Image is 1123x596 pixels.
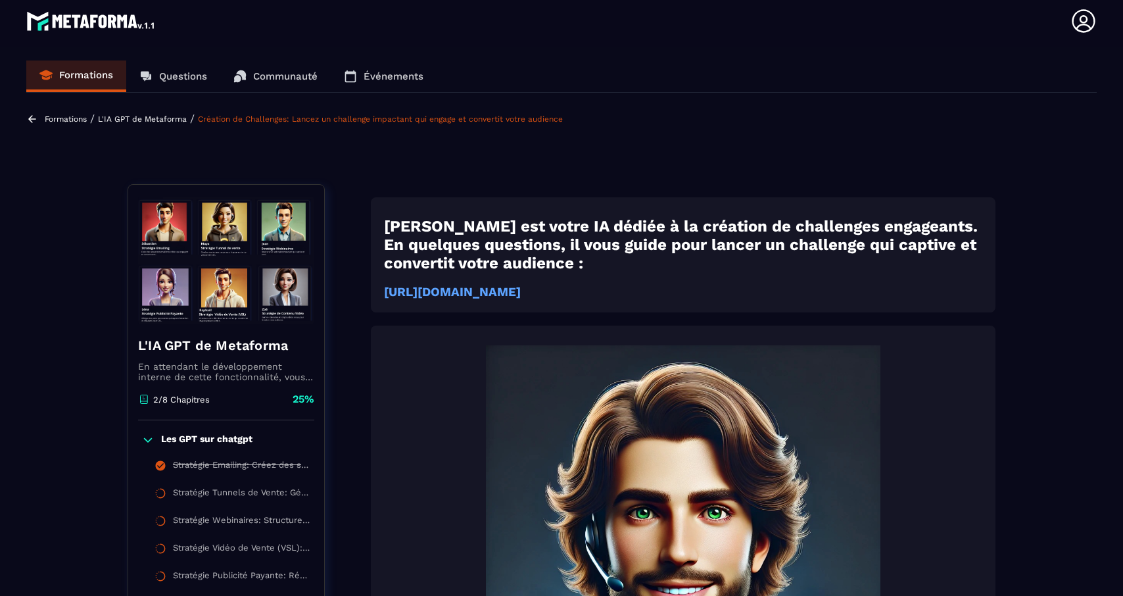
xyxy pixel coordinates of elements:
[126,61,220,92] a: Questions
[220,61,331,92] a: Communauté
[253,70,318,82] p: Communauté
[173,460,311,474] div: Stratégie Emailing: Créez des séquences email irrésistibles qui engagent et convertissent.
[173,487,311,502] div: Stratégie Tunnels de Vente: Générez des textes ultra persuasifs pour maximiser vos conversions
[190,112,195,125] span: /
[59,69,113,81] p: Formations
[364,70,423,82] p: Événements
[293,392,314,407] p: 25%
[161,434,252,447] p: Les GPT sur chatgpt
[384,285,521,299] a: [URL][DOMAIN_NAME]
[45,114,87,124] a: Formations
[173,543,311,557] div: Stratégie Vidéo de Vente (VSL): Concevez une vidéo de vente puissante qui transforme les prospect...
[384,217,978,272] strong: [PERSON_NAME] est votre IA dédiée à la création de challenges engageants. En quelques questions, ...
[138,361,314,382] p: En attendant le développement interne de cette fonctionnalité, vous pouvez déjà l’utiliser avec C...
[153,395,210,405] p: 2/8 Chapitres
[26,8,156,34] img: logo
[26,61,126,92] a: Formations
[173,570,311,585] div: Stratégie Publicité Payante: Rédigez des pubs percutantes qui captent l’attention et réduisent vo...
[90,112,95,125] span: /
[331,61,437,92] a: Événements
[159,70,207,82] p: Questions
[138,336,314,355] h4: L'IA GPT de Metaforma
[198,114,563,124] a: Création de Challenges: Lancez un challenge impactant qui engage et convertit votre audience
[98,114,187,124] a: L'IA GPT de Metaforma
[173,515,311,530] div: Stratégie Webinaires: Structurez un webinaire impactant qui captive et vend
[138,195,314,326] img: banner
